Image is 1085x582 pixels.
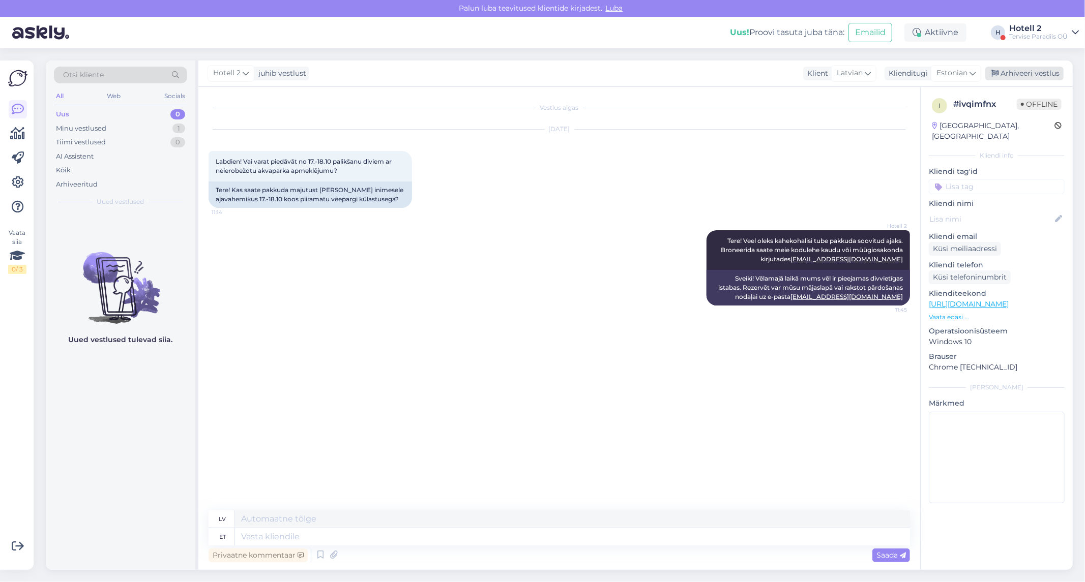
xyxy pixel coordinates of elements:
[209,548,308,562] div: Privaatne kommentaar
[54,89,66,103] div: All
[790,255,903,263] a: [EMAIL_ADDRESS][DOMAIN_NAME]
[209,181,412,208] div: Tere! Kas saate pakkuda majutust [PERSON_NAME] inimesele ajavahemikus 17.-18.10 koos piiramatu ve...
[212,208,250,216] span: 11:14
[1009,33,1068,41] div: Tervise Paradiis OÜ
[97,197,144,206] span: Uued vestlused
[1017,99,1062,110] span: Offline
[837,68,863,79] span: Latvian
[929,351,1065,362] p: Brauser
[56,124,106,134] div: Minu vestlused
[929,198,1065,209] p: Kliendi nimi
[56,151,94,162] div: AI Assistent
[939,102,941,109] span: i
[46,234,195,325] img: No chats
[885,68,928,79] div: Klienditugi
[162,89,187,103] div: Socials
[8,228,26,274] div: Vaata siia
[929,213,1053,225] input: Lisa nimi
[929,326,1065,336] p: Operatsioonisüsteem
[929,299,1009,309] a: [URL][DOMAIN_NAME]
[216,158,393,174] span: Labdien! Vai varat piedāvāt no 17.-18.10 palikšanu diviem ar neierobežotu akvaparka apmeklējumu?
[790,293,903,300] a: [EMAIL_ADDRESS][DOMAIN_NAME]
[219,528,226,545] div: et
[730,26,844,39] div: Proovi tasuta juba täna:
[730,27,749,37] b: Uus!
[172,124,185,134] div: 1
[929,260,1065,270] p: Kliendi telefon
[936,68,967,79] span: Estonian
[56,109,69,119] div: Uus
[170,137,185,147] div: 0
[929,336,1065,347] p: Windows 10
[721,237,904,263] span: Tere! Veel oleks kahekohalisi tube pakkuda soovitud ajaks. Broneerida saate meie kodulehe kaudu v...
[848,23,892,42] button: Emailid
[929,179,1065,194] input: Lisa tag
[929,383,1065,392] div: [PERSON_NAME]
[929,231,1065,242] p: Kliendi email
[1009,24,1079,41] a: Hotell 2Tervise Paradiis OÜ
[219,510,226,528] div: lv
[929,313,1065,322] p: Vaata edasi ...
[105,89,123,103] div: Web
[929,398,1065,409] p: Märkmed
[1009,24,1068,33] div: Hotell 2
[929,166,1065,177] p: Kliendi tag'id
[869,306,907,314] span: 11:45
[929,242,1001,256] div: Küsi meiliaadressi
[991,25,1005,40] div: H
[8,69,27,88] img: Askly Logo
[869,222,907,230] span: Hotell 2
[213,68,241,79] span: Hotell 2
[953,98,1017,110] div: # ivqimfnx
[56,137,106,147] div: Tiimi vestlused
[904,23,966,42] div: Aktiivne
[254,68,306,79] div: juhib vestlust
[56,179,98,190] div: Arhiveeritud
[8,265,26,274] div: 0 / 3
[69,334,173,345] p: Uued vestlused tulevad siia.
[932,120,1054,142] div: [GEOGRAPHIC_DATA], [GEOGRAPHIC_DATA]
[707,270,910,305] div: Sveiki! Vēlamajā laikā mums vēl ir pieejamas divvietīgas istabas. Rezervēt var mūsu mājaslapā vai...
[929,151,1065,160] div: Kliendi info
[985,67,1064,80] div: Arhiveeri vestlus
[929,288,1065,299] p: Klienditeekond
[876,550,906,560] span: Saada
[63,70,104,80] span: Otsi kliente
[929,362,1065,373] p: Chrome [TECHNICAL_ID]
[209,103,910,112] div: Vestlus algas
[603,4,626,13] span: Luba
[209,125,910,134] div: [DATE]
[803,68,828,79] div: Klient
[56,165,71,175] div: Kõik
[929,270,1011,284] div: Küsi telefoninumbrit
[170,109,185,119] div: 0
